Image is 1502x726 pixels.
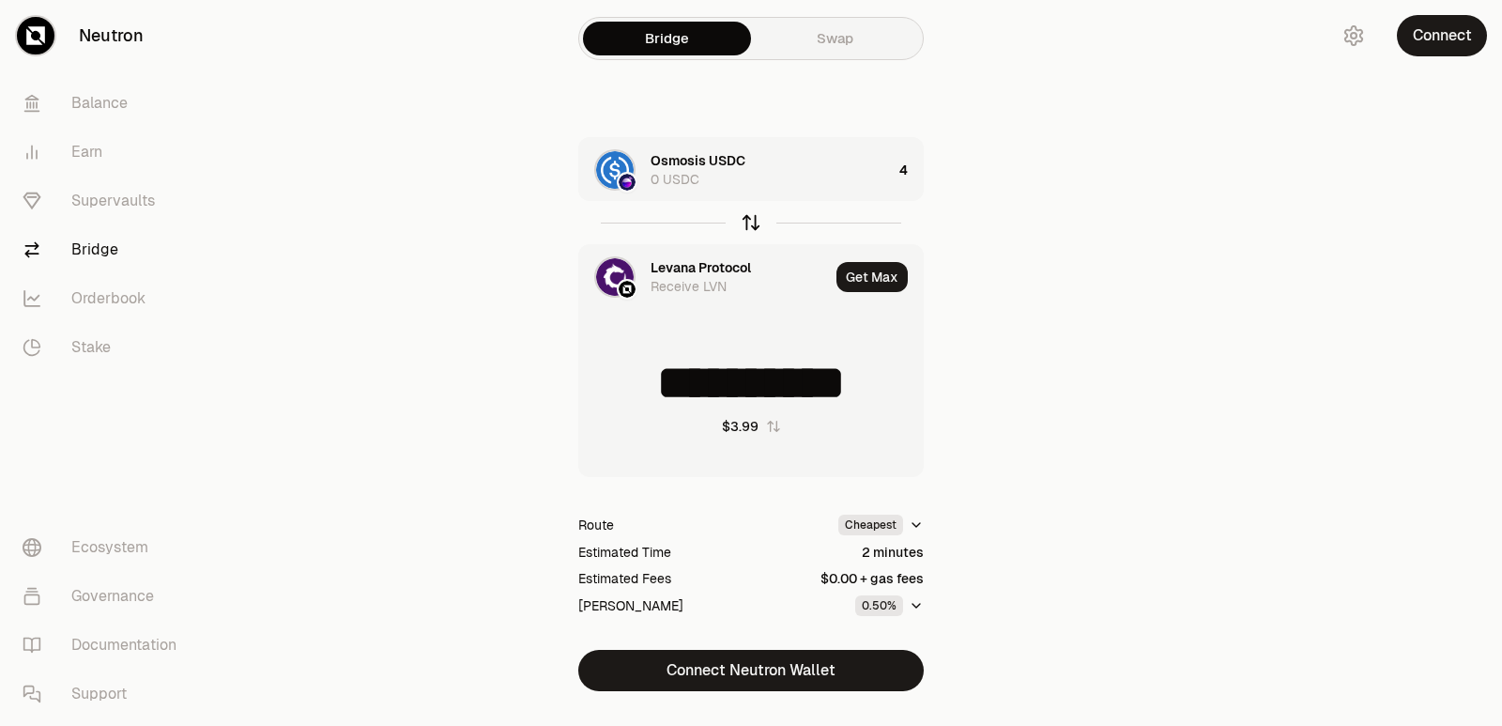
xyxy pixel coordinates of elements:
[578,569,671,588] div: Estimated Fees
[619,174,636,191] img: Osmosis Logo
[579,245,829,309] div: LVN LogoNeutron LogoLevana ProtocolReceive LVN
[8,572,203,621] a: Governance
[651,277,727,296] div: Receive LVN
[8,323,203,372] a: Stake
[8,79,203,128] a: Balance
[8,274,203,323] a: Orderbook
[651,170,699,189] div: 0 USDC
[838,515,924,535] button: Cheapest
[836,262,908,292] button: Get Max
[862,543,924,562] div: 2 minutes
[1397,15,1487,56] button: Connect
[583,22,751,55] a: Bridge
[855,595,903,616] div: 0.50%
[855,595,924,616] button: 0.50%
[722,417,781,436] button: $3.99
[899,138,923,202] div: 4
[578,516,614,534] div: Route
[751,22,919,55] a: Swap
[8,225,203,274] a: Bridge
[579,138,892,202] div: USDC LogoOsmosis LogoOsmosis USDC0 USDC
[8,177,203,225] a: Supervaults
[8,523,203,572] a: Ecosystem
[838,515,903,535] div: Cheapest
[578,650,924,691] button: Connect Neutron Wallet
[578,543,671,562] div: Estimated Time
[8,670,203,718] a: Support
[722,417,759,436] div: $3.99
[820,569,924,588] div: $0.00 + gas fees
[651,151,745,170] div: Osmosis USDC
[578,596,683,615] div: [PERSON_NAME]
[8,128,203,177] a: Earn
[596,151,634,189] img: USDC Logo
[651,258,751,277] div: Levana Protocol
[8,621,203,670] a: Documentation
[579,138,923,202] button: USDC LogoOsmosis LogoOsmosis USDC0 USDC4
[619,281,636,298] img: Neutron Logo
[596,258,634,296] img: LVN Logo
